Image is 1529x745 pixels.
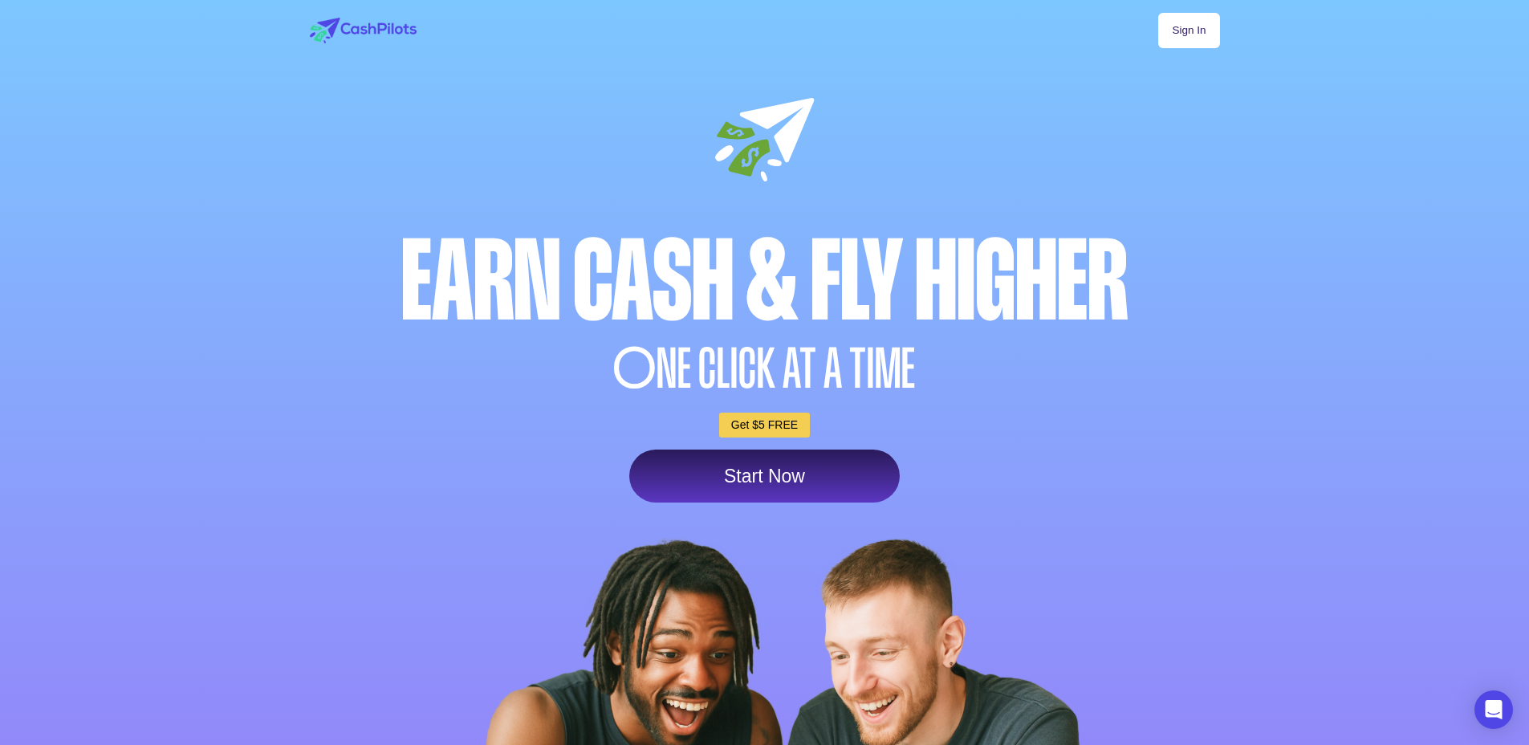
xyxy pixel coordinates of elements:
a: Get $5 FREE [719,413,810,438]
div: Open Intercom Messenger [1474,690,1513,729]
span: O [613,341,657,397]
img: logo [310,18,417,43]
a: Start Now [629,450,900,503]
div: Earn Cash & Fly higher [306,226,1224,337]
a: Sign In [1158,13,1219,48]
div: NE CLICK AT A TIME [306,341,1224,397]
